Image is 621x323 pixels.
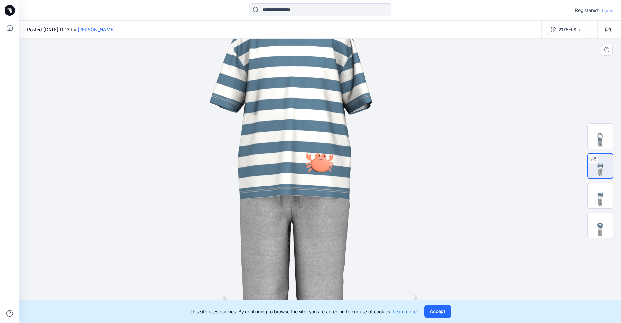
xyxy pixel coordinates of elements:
[588,154,613,178] img: Turntable
[558,26,588,33] div: 2175-LS + crab
[78,27,115,32] a: [PERSON_NAME]
[588,183,613,208] img: Front
[547,25,592,35] button: 2175-LS + crab
[424,305,451,318] button: Accept
[393,309,417,314] a: Learn more
[602,7,613,14] p: Login
[27,26,115,33] span: Posted [DATE] 11:13 by
[575,6,600,14] p: Registered?
[190,308,417,315] p: This site uses cookies. By continuing to browse the site, you are agreeing to our use of cookies.
[588,213,613,238] img: Back
[588,124,613,149] img: Preview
